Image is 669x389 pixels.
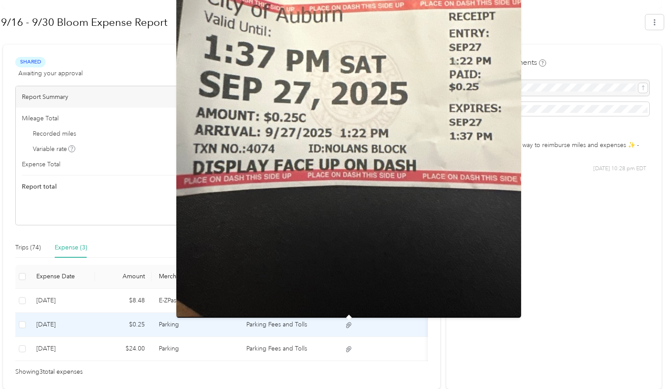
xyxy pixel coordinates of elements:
[55,243,87,252] div: Expense (3)
[95,289,152,313] td: $8.48
[593,165,646,173] span: [DATE] 10:28 pm EDT
[95,265,152,289] th: Amount
[33,144,76,154] span: Variable rate
[29,289,95,313] td: 9-30-2025
[18,69,83,78] span: Awaiting your approval
[239,313,327,337] td: Parking Fees and Tolls
[95,337,152,361] td: $24.00
[29,313,95,337] td: 9-27-2025
[152,337,239,361] td: Parking
[33,129,76,138] span: Recorded miles
[414,337,449,361] td: -
[462,128,646,137] p: Report shared
[15,243,41,252] div: Trips (74)
[29,265,95,289] th: Expense Date
[462,140,646,159] p: Check out the easiest way to reimburse miles and expenses ✨ - Everlance
[22,160,60,169] span: Expense Total
[414,313,449,337] td: -
[152,313,239,337] td: Parking
[22,182,57,191] span: Report total
[152,265,239,289] th: Merchant
[15,367,83,377] span: Showing 3 total expenses
[95,313,152,337] td: $0.25
[152,289,239,313] td: E-ZPass Customer Service Center
[22,114,59,123] span: Mileage Total
[1,12,639,33] h1: 9/16 - 9/30 Bloom Expense Report
[15,57,46,67] span: Shared
[16,86,218,108] div: Report Summary
[29,337,95,361] td: 9-14-2025
[239,337,327,361] td: Parking Fees and Tolls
